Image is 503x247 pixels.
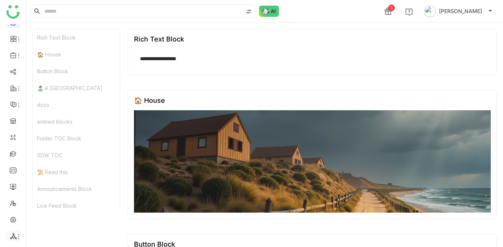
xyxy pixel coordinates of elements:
div: 📜 Read this [33,164,120,180]
div: Button Block [33,63,120,80]
div: 🏝️ A [GEOGRAPHIC_DATA] [33,80,120,96]
div: 3 [388,4,395,11]
div: Live Feed Block [33,197,120,214]
img: ask-buddy-normal.svg [259,6,279,17]
img: logo [6,5,20,19]
div: embed blocks [33,113,120,130]
img: avatar [424,5,436,17]
span: [PERSON_NAME] [439,7,482,15]
div: 🏠 House [134,96,165,104]
div: SDW TOC [33,147,120,164]
div: Folder TOC Block [33,130,120,147]
div: docs [33,96,120,113]
img: help.svg [405,8,413,16]
div: Rich Text Block [33,29,120,46]
div: 🏠 House [33,46,120,63]
div: Announcements Block [33,180,120,197]
img: search-type.svg [246,9,252,15]
div: Rich Text Block [134,35,184,43]
img: 68553b2292361c547d91f02a [134,110,491,213]
button: [PERSON_NAME] [423,5,494,17]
